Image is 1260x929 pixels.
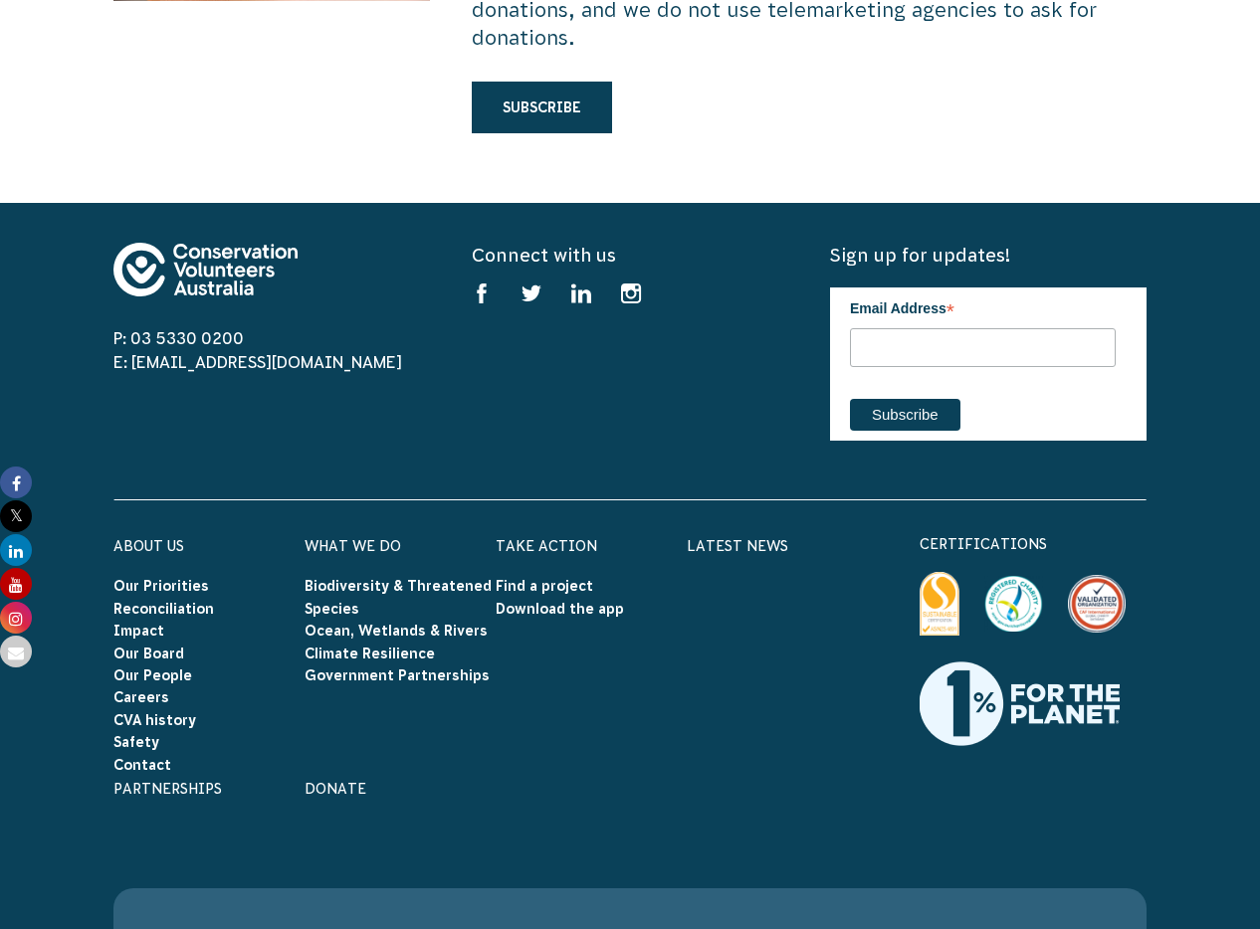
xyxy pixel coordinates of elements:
a: Subscribe [472,82,612,133]
a: Donate [305,781,366,797]
a: Our Priorities [113,578,209,594]
a: Safety [113,734,159,750]
a: E: [EMAIL_ADDRESS][DOMAIN_NAME] [113,353,402,371]
img: logo-footer.svg [113,243,298,296]
a: Ocean, Wetlands & Rivers [305,623,488,639]
a: Contact [113,757,171,773]
a: P: 03 5330 0200 [113,329,244,347]
a: Impact [113,623,164,639]
label: Email Address [850,287,1116,325]
a: Our People [113,667,192,683]
h5: Connect with us [472,243,788,268]
a: CVA history [113,712,196,728]
a: Find a project [496,578,593,594]
a: Careers [113,689,169,705]
p: certifications [920,532,1147,556]
input: Subscribe [850,399,960,431]
a: Biodiversity & Threatened Species [305,578,492,616]
a: Government Partnerships [305,667,490,683]
h5: Sign up for updates! [830,243,1147,268]
a: About Us [113,538,184,554]
a: Latest News [687,538,788,554]
a: Take Action [496,538,597,554]
a: What We Do [305,538,401,554]
a: Reconciliation [113,601,214,617]
a: Climate Resilience [305,646,435,661]
a: Download the app [496,601,624,617]
a: Our Board [113,646,184,661]
a: Partnerships [113,781,222,797]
